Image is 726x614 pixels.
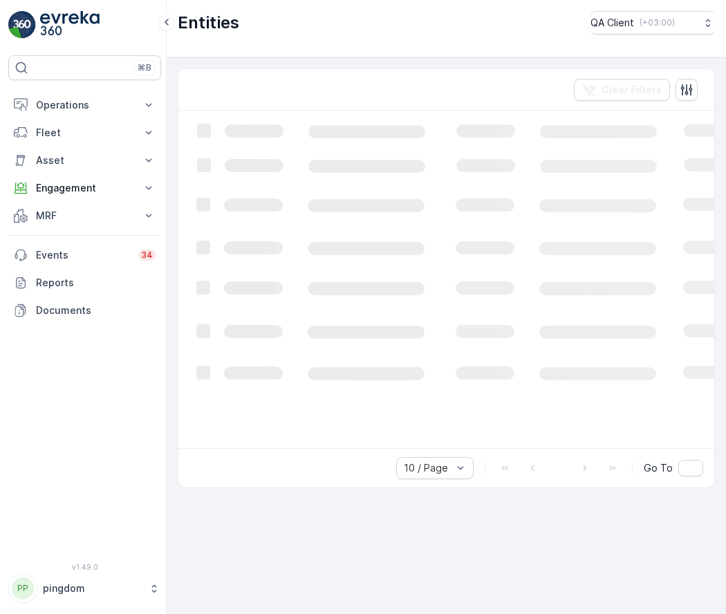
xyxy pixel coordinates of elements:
button: Asset [8,147,161,174]
div: PP [12,577,34,599]
p: 34 [141,250,153,261]
p: Documents [36,304,156,317]
img: logo_light-DOdMpM7g.png [40,11,100,39]
button: MRF [8,202,161,230]
p: Events [36,248,130,262]
p: Clear Filters [602,83,662,97]
a: Reports [8,269,161,297]
p: Reports [36,276,156,290]
button: Clear Filters [574,79,670,101]
button: Operations [8,91,161,119]
p: QA Client [590,16,634,30]
span: Go To [644,461,673,475]
p: Engagement [36,181,133,195]
a: Events34 [8,241,161,269]
p: Operations [36,98,133,112]
p: MRF [36,209,133,223]
span: v 1.49.0 [8,563,161,571]
button: PPpingdom [8,574,161,603]
p: ( +03:00 ) [640,17,675,28]
p: Entities [178,12,239,34]
p: Fleet [36,126,133,140]
button: QA Client(+03:00) [590,11,715,35]
button: Fleet [8,119,161,147]
p: Asset [36,153,133,167]
a: Documents [8,297,161,324]
p: pingdom [43,582,142,595]
button: Engagement [8,174,161,202]
img: logo [8,11,36,39]
p: ⌘B [138,62,151,73]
